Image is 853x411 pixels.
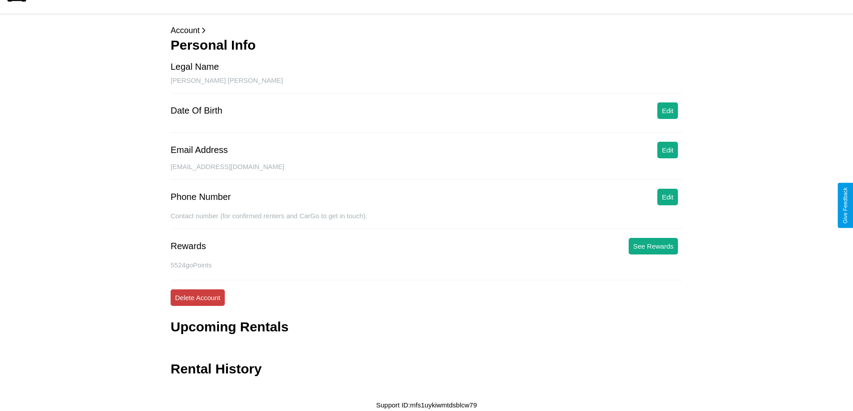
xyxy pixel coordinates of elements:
button: Delete Account [171,289,225,306]
div: [EMAIL_ADDRESS][DOMAIN_NAME] [171,163,682,180]
button: Edit [657,142,678,158]
div: Rewards [171,241,206,251]
div: Legal Name [171,62,219,72]
div: Give Feedback [842,187,849,224]
div: Contact number (for confirmed renters and CarGo to get in touch). [171,212,682,229]
div: [PERSON_NAME] [PERSON_NAME] [171,76,682,93]
div: Phone Number [171,192,231,202]
p: Account [171,23,682,38]
h3: Personal Info [171,38,682,53]
h3: Rental History [171,361,261,377]
button: Edit [657,102,678,119]
div: Email Address [171,145,228,155]
p: Support ID: mfs1uykiwmtdsblcw79 [376,399,477,411]
h3: Upcoming Rentals [171,319,288,335]
button: See Rewards [629,238,678,254]
button: Edit [657,189,678,205]
div: Date Of Birth [171,106,223,116]
p: 5524 goPoints [171,259,682,271]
